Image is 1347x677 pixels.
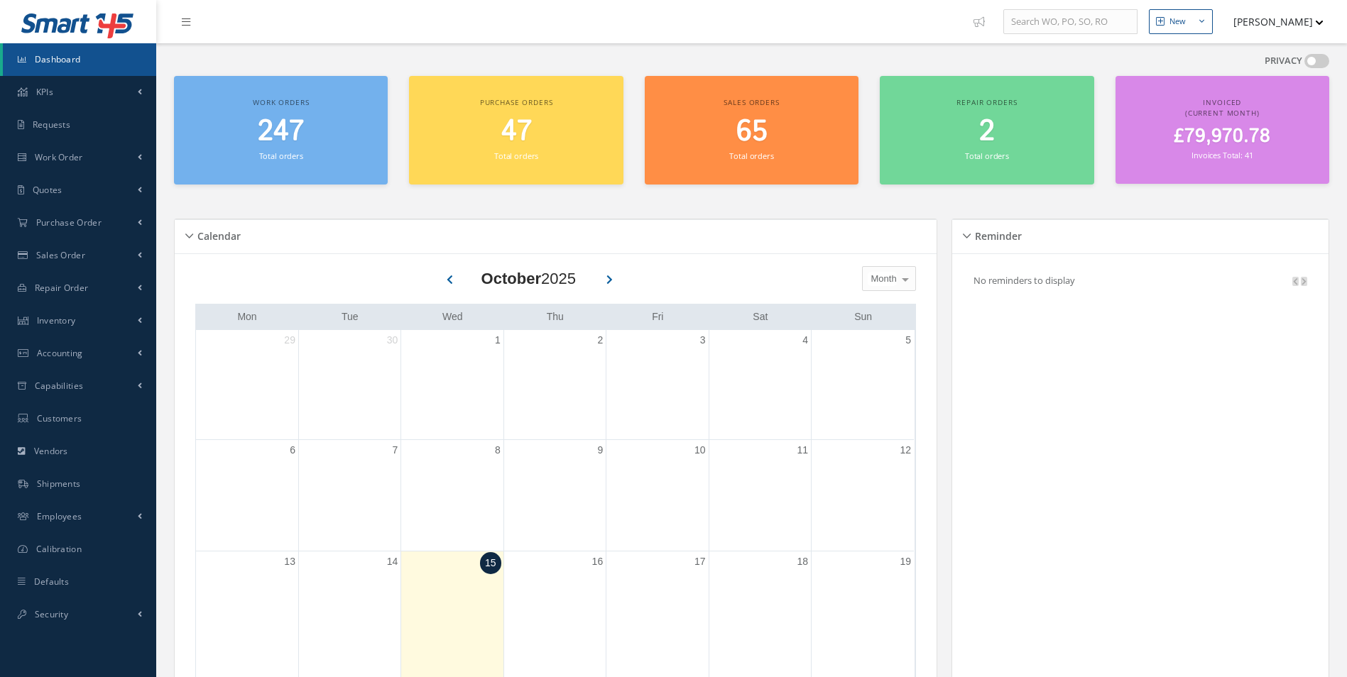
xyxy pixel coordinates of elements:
h5: Calendar [193,226,241,243]
td: October 4, 2025 [709,330,811,440]
span: Work orders [253,97,309,107]
a: October 19, 2025 [897,551,914,572]
span: Defaults [34,576,69,588]
a: Wednesday [440,308,466,326]
td: October 6, 2025 [196,439,298,551]
span: Requests [33,119,70,131]
span: Shipments [37,478,81,490]
span: Employees [37,510,82,522]
span: Dashboard [35,53,81,65]
a: Friday [649,308,666,326]
span: Invoiced [1203,97,1241,107]
span: £79,970.78 [1174,123,1270,150]
td: October 5, 2025 [812,330,914,440]
small: Total orders [259,150,303,161]
a: October 1, 2025 [492,330,503,351]
small: Total orders [965,150,1009,161]
label: PRIVACY [1265,54,1302,68]
a: October 2, 2025 [594,330,606,351]
span: Security [35,608,68,620]
a: Repair orders 2 Total orders [880,76,1094,185]
span: (Current Month) [1185,108,1260,118]
span: Quotes [33,184,62,196]
a: Tuesday [339,308,361,326]
span: Work Order [35,151,83,163]
a: Sunday [851,308,875,326]
a: Dashboard [3,43,156,76]
a: October 10, 2025 [692,440,709,461]
a: Purchase orders 47 Total orders [409,76,623,185]
a: October 13, 2025 [281,551,298,572]
small: Total orders [494,150,538,161]
span: 47 [501,111,532,152]
span: Sales orders [724,97,779,107]
a: Sales orders 65 Total orders [645,76,858,185]
h5: Reminder [971,226,1022,243]
td: October 11, 2025 [709,439,811,551]
span: 65 [736,111,768,152]
a: October 9, 2025 [594,440,606,461]
a: October 17, 2025 [692,551,709,572]
a: October 14, 2025 [384,551,401,572]
td: October 12, 2025 [812,439,914,551]
p: No reminders to display [974,274,1075,287]
span: 2 [979,111,995,152]
a: Invoiced (Current Month) £79,970.78 Invoices Total: 41 [1116,76,1329,184]
a: Monday [234,308,259,326]
div: 2025 [481,267,576,290]
a: October 12, 2025 [897,440,914,461]
a: September 30, 2025 [384,330,401,351]
div: New [1169,16,1186,28]
span: Inventory [37,314,76,326]
a: October 15, 2025 [480,552,501,574]
small: Total orders [729,150,773,161]
input: Search WO, PO, SO, RO [1003,9,1138,35]
button: [PERSON_NAME] [1220,8,1324,35]
a: October 16, 2025 [589,551,606,572]
span: Accounting [37,347,83,359]
a: October 3, 2025 [697,330,709,351]
span: Repair orders [956,97,1017,107]
span: Customers [37,412,82,424]
td: September 29, 2025 [196,330,298,440]
td: October 2, 2025 [503,330,606,440]
span: Purchase Order [36,216,102,229]
a: October 18, 2025 [794,551,811,572]
a: Work orders 247 Total orders [174,76,388,185]
span: Calibration [36,543,82,555]
span: Purchase orders [480,97,553,107]
a: October 11, 2025 [794,440,811,461]
a: October 8, 2025 [492,440,503,461]
button: New [1149,9,1213,34]
span: Repair Order [35,282,89,294]
td: October 3, 2025 [606,330,709,440]
span: Month [868,272,897,286]
a: Thursday [544,308,567,326]
td: October 7, 2025 [298,439,400,551]
small: Invoices Total: 41 [1191,150,1253,160]
b: October [481,270,541,287]
td: October 8, 2025 [401,439,503,551]
a: October 4, 2025 [800,330,811,351]
span: KPIs [36,86,53,98]
td: October 10, 2025 [606,439,709,551]
td: October 9, 2025 [503,439,606,551]
a: Saturday [750,308,770,326]
span: 247 [258,111,304,152]
td: September 30, 2025 [298,330,400,440]
a: September 29, 2025 [281,330,298,351]
td: October 1, 2025 [401,330,503,440]
span: Vendors [34,445,68,457]
a: October 7, 2025 [390,440,401,461]
span: Sales Order [36,249,85,261]
span: Capabilities [35,380,84,392]
a: October 6, 2025 [287,440,298,461]
a: October 5, 2025 [902,330,914,351]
